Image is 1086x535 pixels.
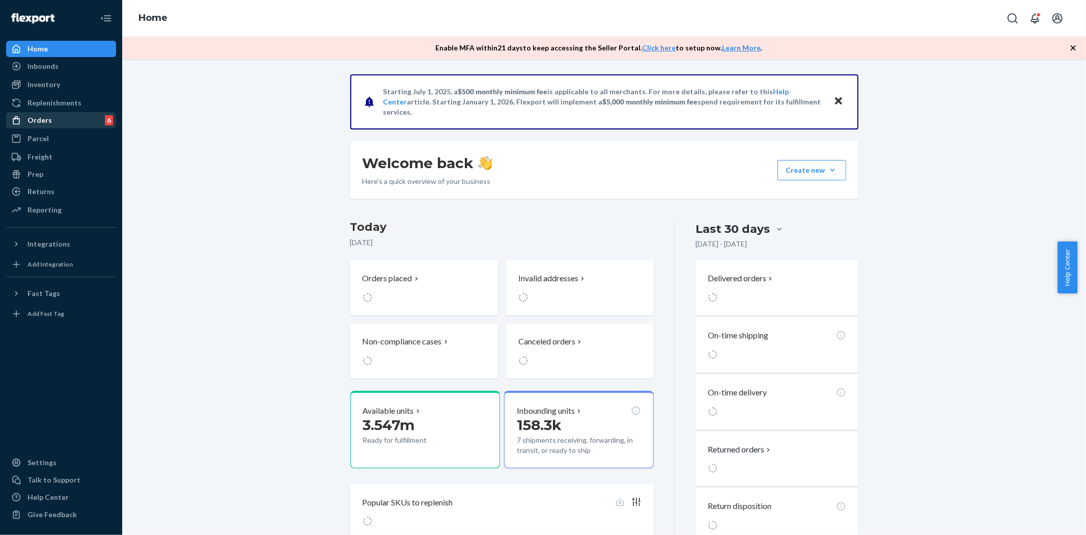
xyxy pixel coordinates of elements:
button: Non-compliance cases [350,324,498,379]
div: Add Fast Tag [27,309,64,318]
button: Canceled orders [506,324,654,379]
button: Open Search Box [1003,8,1023,29]
p: Ready for fulfillment [363,435,457,445]
a: Learn More [722,43,761,52]
div: Add Integration [27,260,73,269]
h3: Today [350,219,654,235]
div: Fast Tags [27,288,60,299]
a: Home [6,41,116,57]
button: Open notifications [1025,8,1045,29]
a: Add Fast Tag [6,306,116,322]
a: Prep [6,166,116,182]
p: On-time delivery [708,387,767,398]
p: Non-compliance cases [363,336,442,347]
div: Last 30 days [695,221,770,237]
span: 158.3k [517,416,562,434]
span: $5,000 monthly minimum fee [603,97,698,106]
div: Inventory [27,79,60,90]
div: Talk to Support [27,475,80,485]
button: Returned orders [708,444,772,456]
div: Reporting [27,205,62,215]
p: Return disposition [708,500,771,512]
img: hand-wave emoji [478,156,492,170]
a: Inbounds [6,58,116,74]
button: Invalid addresses [506,260,654,315]
p: Here’s a quick overview of your business [363,176,492,186]
p: Starting July 1, 2025, a is applicable to all merchants. For more details, please refer to this a... [383,87,824,117]
a: Click here [643,43,676,52]
a: Returns [6,183,116,200]
div: Returns [27,186,54,197]
h1: Welcome back [363,154,492,172]
div: Prep [27,169,43,179]
a: Parcel [6,130,116,147]
div: Give Feedback [27,510,77,520]
button: Delivered orders [708,273,774,284]
p: Enable MFA within 21 days to keep accessing the Seller Portal. to setup now. . [436,43,763,53]
a: Freight [6,149,116,165]
button: Close Navigation [96,8,116,29]
a: Replenishments [6,95,116,111]
p: Invalid addresses [518,273,578,284]
a: Home [138,12,168,23]
button: Open account menu [1047,8,1068,29]
button: Inbounding units158.3k7 shipments receiving, forwarding, in transit, or ready to ship [504,391,654,468]
a: Reporting [6,202,116,218]
div: Parcel [27,133,49,144]
p: [DATE] - [DATE] [695,239,747,249]
button: Talk to Support [6,472,116,488]
span: 3.547m [363,416,415,434]
button: Close [832,94,845,109]
div: Freight [27,152,52,162]
p: On-time shipping [708,330,768,341]
div: Home [27,44,48,54]
ol: breadcrumbs [130,4,176,33]
div: Help Center [27,492,69,502]
a: Help Center [6,489,116,505]
a: Settings [6,454,116,471]
button: Fast Tags [6,285,116,302]
button: Orders placed [350,260,498,315]
p: Orders placed [363,273,412,284]
div: Settings [27,458,57,468]
p: [DATE] [350,237,654,248]
span: $500 monthly minimum fee [458,87,548,96]
a: Inventory [6,76,116,93]
button: Give Feedback [6,506,116,523]
button: Create new [777,160,846,180]
div: Integrations [27,239,70,249]
p: Inbounding units [517,405,575,417]
div: Orders [27,115,52,125]
p: Canceled orders [518,336,575,347]
p: 7 shipments receiving, forwarding, in transit, or ready to ship [517,435,641,456]
button: Integrations [6,236,116,252]
a: Orders6 [6,112,116,128]
div: Replenishments [27,98,81,108]
button: Available units3.547mReady for fulfillment [350,391,500,468]
p: Available units [363,405,414,417]
div: 6 [105,115,113,125]
p: Popular SKUs to replenish [363,497,453,509]
button: Help Center [1057,242,1077,293]
span: Support [20,7,57,16]
img: Flexport logo [11,13,54,23]
a: Add Integration [6,256,116,273]
div: Inbounds [27,61,59,71]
